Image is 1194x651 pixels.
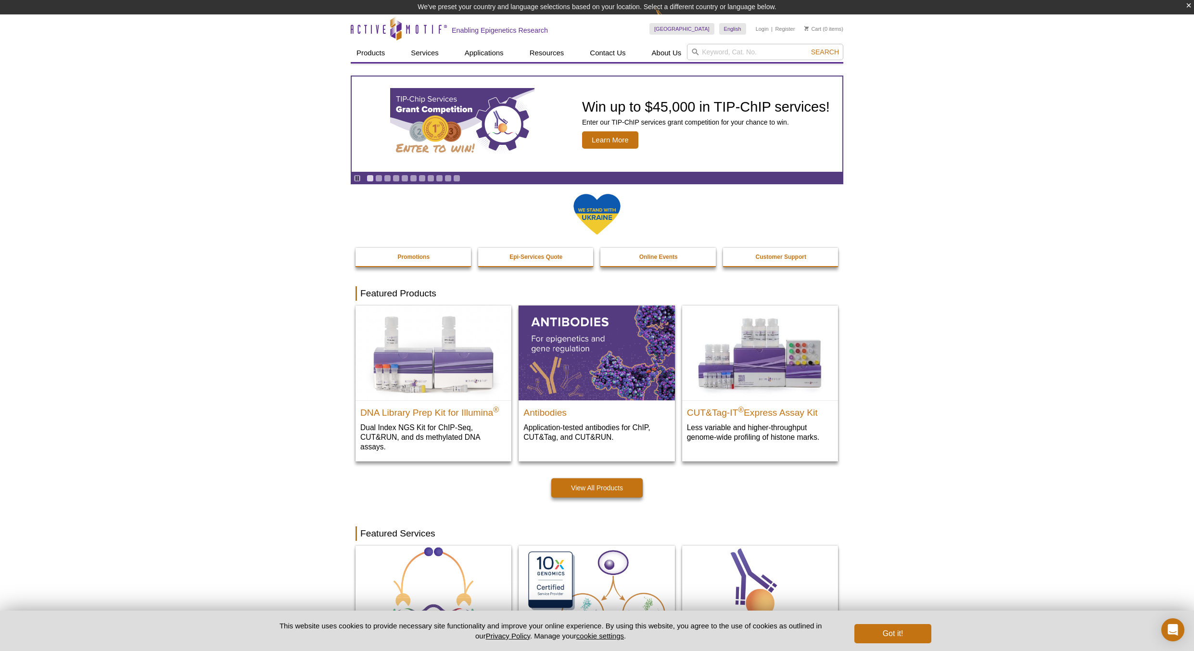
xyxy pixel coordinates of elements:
[523,422,670,442] p: Application-tested antibodies for ChIP, CUT&Tag, and CUT&RUN.
[360,403,507,418] h2: DNA Library Prep Kit for Illumina
[723,248,839,266] a: Customer Support
[682,546,838,640] img: TIP-ChIP Service
[452,26,548,35] h2: Enabling Epigenetics Research
[351,44,391,62] a: Products
[367,175,374,182] a: Go to slide 1
[354,175,361,182] a: Toggle autoplay
[600,248,717,266] a: Online Events
[738,405,744,413] sup: ®
[419,175,426,182] a: Go to slide 7
[524,44,570,62] a: Resources
[493,405,499,413] sup: ®
[682,306,838,451] a: CUT&Tag-IT® Express Assay Kit CUT&Tag-IT®Express Assay Kit Less variable and higher-throughput ge...
[356,306,511,400] img: DNA Library Prep Kit for Illumina
[459,44,509,62] a: Applications
[582,100,830,114] h2: Win up to $45,000 in TIP-ChIP services!
[682,306,838,400] img: CUT&Tag-IT® Express Assay Kit
[646,44,687,62] a: About Us
[771,23,773,35] li: |
[356,526,838,541] h2: Featured Services
[356,306,511,461] a: DNA Library Prep Kit for Illumina DNA Library Prep Kit for Illumina® Dual Index NGS Kit for ChIP-...
[375,175,382,182] a: Go to slide 2
[478,248,595,266] a: Epi-Services Quote
[582,118,830,127] p: Enter our TIP-ChIP services grant competition for your chance to win.
[445,175,452,182] a: Go to slide 10
[519,306,674,451] a: All Antibodies Antibodies Application-tested antibodies for ChIP, CUT&Tag, and CUT&RUN.
[584,44,631,62] a: Contact Us
[573,193,621,236] img: We Stand With Ukraine
[775,26,795,32] a: Register
[356,248,472,266] a: Promotions
[576,632,624,640] button: cookie settings
[360,422,507,452] p: Dual Index NGS Kit for ChIP-Seq, CUT&RUN, and ds methylated DNA assays.
[263,621,838,641] p: This website uses cookies to provide necessary site functionality and improve your online experie...
[811,48,839,56] span: Search
[390,88,534,160] img: TIP-ChIP Services Grant Competition
[356,546,511,641] img: Fixed ATAC-Seq Services
[486,632,530,640] a: Privacy Policy
[804,26,821,32] a: Cart
[523,403,670,418] h2: Antibodies
[551,478,643,498] a: View All Products
[854,624,931,643] button: Got it!
[427,175,434,182] a: Go to slide 8
[410,175,417,182] a: Go to slide 6
[393,175,400,182] a: Go to slide 4
[804,26,809,31] img: Your Cart
[1161,618,1184,641] div: Open Intercom Messenger
[655,7,681,30] img: Change Here
[519,546,674,641] img: Single-Cell Multiome Servicee
[719,23,746,35] a: English
[397,254,430,260] strong: Promotions
[401,175,408,182] a: Go to slide 5
[639,254,678,260] strong: Online Events
[519,306,674,400] img: All Antibodies
[687,403,833,418] h2: CUT&Tag-IT Express Assay Kit
[687,422,833,442] p: Less variable and higher-throughput genome-wide profiling of histone marks​.
[436,175,443,182] a: Go to slide 9
[352,77,842,172] a: TIP-ChIP Services Grant Competition Win up to $45,000 in TIP-ChIP services! Enter our TIP-ChIP se...
[756,26,769,32] a: Login
[756,254,806,260] strong: Customer Support
[384,175,391,182] a: Go to slide 3
[804,23,843,35] li: (0 items)
[649,23,714,35] a: [GEOGRAPHIC_DATA]
[509,254,562,260] strong: Epi-Services Quote
[352,77,842,172] article: TIP-ChIP Services Grant Competition
[453,175,460,182] a: Go to slide 11
[687,44,843,60] input: Keyword, Cat. No.
[405,44,445,62] a: Services
[808,48,842,56] button: Search
[356,286,838,301] h2: Featured Products
[582,131,638,149] span: Learn More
